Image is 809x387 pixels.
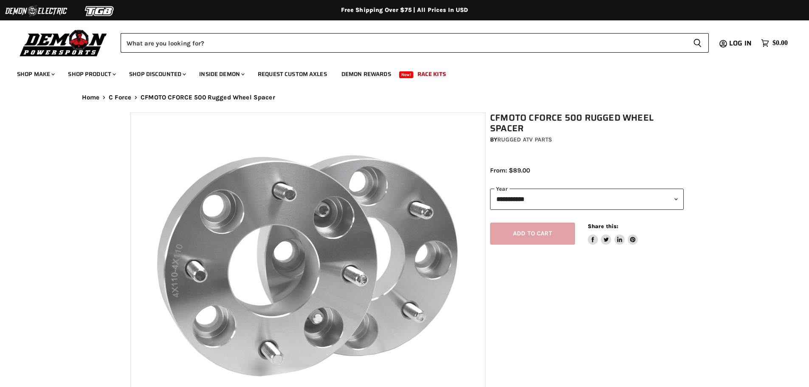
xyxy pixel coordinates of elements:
[490,135,684,144] div: by
[65,94,744,101] nav: Breadcrumbs
[490,189,684,209] select: year
[123,65,191,83] a: Shop Discounted
[335,65,397,83] a: Demon Rewards
[121,33,686,53] input: Search
[757,37,792,49] a: $0.00
[11,62,786,83] ul: Main menu
[82,94,100,101] a: Home
[65,6,744,14] div: Free Shipping Over $75 | All Prices In USD
[772,39,788,47] span: $0.00
[588,223,618,229] span: Share this:
[17,28,110,58] img: Demon Powersports
[68,3,132,19] img: TGB Logo 2
[4,3,68,19] img: Demon Electric Logo 2
[121,33,709,53] form: Product
[109,94,131,101] a: C Force
[399,71,414,78] span: New!
[490,167,530,174] span: From: $89.00
[588,223,638,245] aside: Share this:
[193,65,250,83] a: Inside Demon
[686,33,709,53] button: Search
[497,136,552,143] a: Rugged ATV Parts
[411,65,452,83] a: Race Kits
[11,65,60,83] a: Shop Make
[251,65,333,83] a: Request Custom Axles
[725,40,757,47] a: Log in
[62,65,121,83] a: Shop Product
[490,113,684,134] h1: CFMOTO CFORCE 500 Rugged Wheel Spacer
[141,94,275,101] span: CFMOTO CFORCE 500 Rugged Wheel Spacer
[729,38,752,48] span: Log in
